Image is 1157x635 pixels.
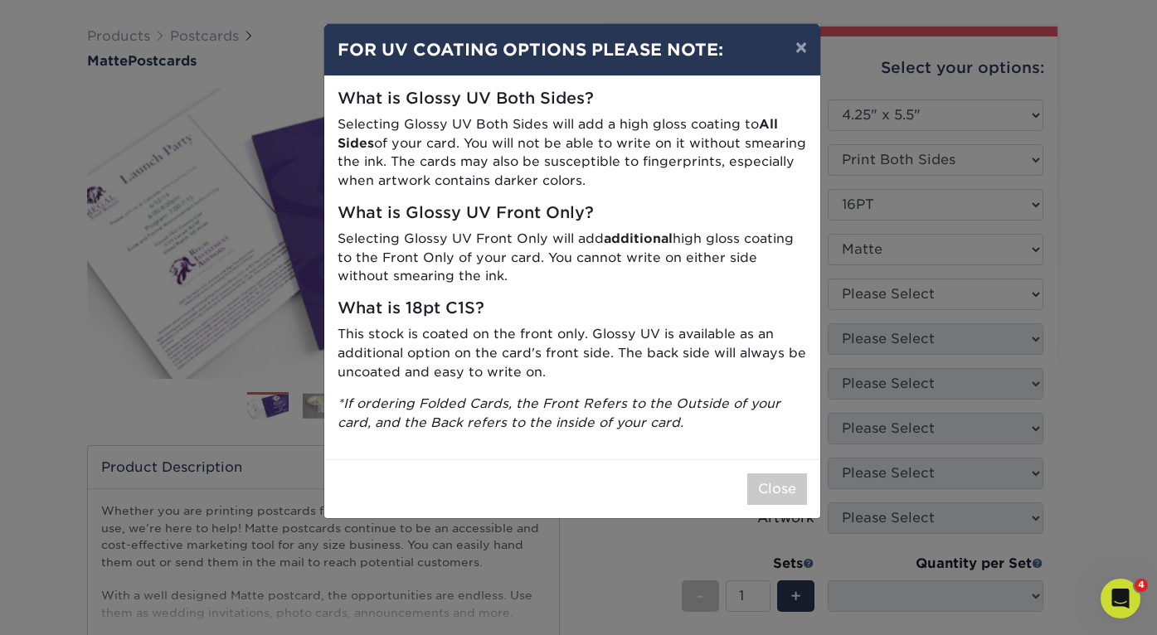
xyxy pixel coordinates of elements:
h4: FOR UV COATING OPTIONS PLEASE NOTE: [338,37,807,62]
h5: What is Glossy UV Front Only? [338,204,807,223]
h5: What is 18pt C1S? [338,299,807,318]
h5: What is Glossy UV Both Sides? [338,90,807,109]
iframe: Intercom live chat [1101,579,1140,618]
strong: All Sides [338,116,778,151]
p: Selecting Glossy UV Front Only will add high gloss coating to the Front Only of your card. You ca... [338,230,807,286]
button: Close [747,473,807,505]
i: *If ordering Folded Cards, the Front Refers to the Outside of your card, and the Back refers to t... [338,395,780,430]
p: Selecting Glossy UV Both Sides will add a high gloss coating to of your card. You will not be abl... [338,115,807,191]
button: × [782,24,820,70]
strong: additional [604,230,673,246]
span: 4 [1135,579,1148,592]
p: This stock is coated on the front only. Glossy UV is available as an additional option on the car... [338,325,807,381]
